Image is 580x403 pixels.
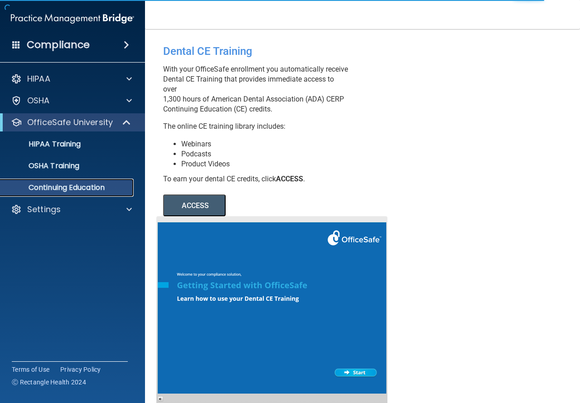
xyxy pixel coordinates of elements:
a: HIPAA [11,73,132,84]
iframe: Drift Widget Chat Controller [423,339,569,375]
a: Privacy Policy [60,365,101,374]
p: OSHA Training [6,161,79,170]
a: Terms of Use [12,365,49,374]
a: Settings [11,204,132,215]
p: HIPAA [27,73,50,84]
p: With your OfficeSafe enrollment you automatically receive Dental CE Training that provides immedi... [163,64,349,114]
button: ACCESS [163,194,226,216]
p: OfficeSafe University [27,117,113,128]
p: Continuing Education [6,183,130,192]
h4: Compliance [27,39,90,51]
a: OSHA [11,95,132,106]
li: Product Videos [181,159,349,169]
div: To earn your dental CE credits, click . [163,174,349,184]
p: OSHA [27,95,50,106]
b: ACCESS [276,175,303,183]
a: OfficeSafe University [11,117,131,128]
a: ACCESS [163,203,411,209]
img: PMB logo [11,10,134,28]
p: HIPAA Training [6,140,81,149]
div: Dental CE Training [163,38,349,64]
li: Podcasts [181,149,349,159]
li: Webinars [181,139,349,149]
p: Settings [27,204,61,215]
p: The online CE training library includes: [163,121,349,131]
span: Ⓒ Rectangle Health 2024 [12,378,86,387]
